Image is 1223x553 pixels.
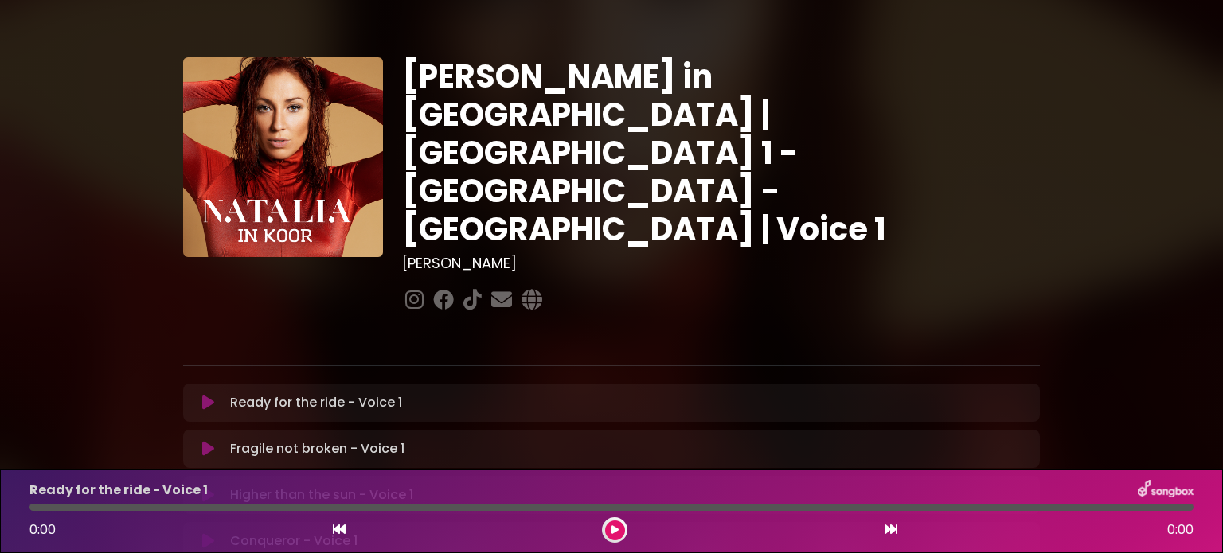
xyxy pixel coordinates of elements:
[183,57,383,257] img: YTVS25JmS9CLUqXqkEhs
[230,439,404,458] p: Fragile not broken - Voice 1
[29,481,208,500] p: Ready for the ride - Voice 1
[29,520,56,539] span: 0:00
[402,255,1040,272] h3: [PERSON_NAME]
[1167,520,1194,539] span: 0:00
[402,57,1040,248] h1: [PERSON_NAME] in [GEOGRAPHIC_DATA] | [GEOGRAPHIC_DATA] 1 - [GEOGRAPHIC_DATA] - [GEOGRAPHIC_DATA] ...
[1138,480,1194,500] img: songbox-logo-white.png
[230,393,402,412] p: Ready for the ride - Voice 1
